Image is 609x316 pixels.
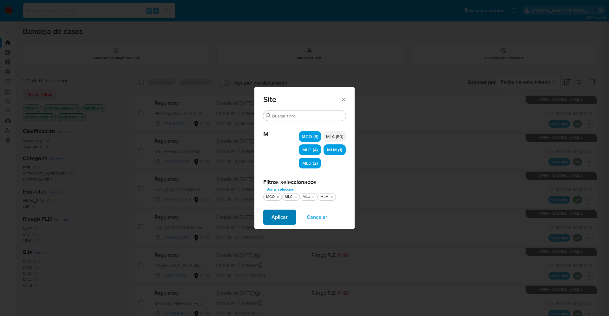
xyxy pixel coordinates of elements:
span: MLM (1) [327,147,342,153]
button: Cerrar [340,96,346,102]
div: MLM [319,194,330,199]
button: quitar MLU [311,194,316,199]
span: Cancelar [307,210,327,224]
div: MCO [265,194,276,199]
div: MLU [301,194,311,199]
button: Buscar [266,113,271,118]
div: MLC [284,194,294,199]
button: Borrar selección [263,186,298,193]
div: MLU (2) [299,158,321,168]
div: MLA (50) [324,131,346,142]
button: Cancelar [298,210,336,225]
button: Aplicar [263,210,296,225]
span: Site [263,96,340,103]
span: MCO (5) [302,133,318,140]
span: M [263,121,299,138]
button: quitar MLC [293,194,298,199]
h2: Filtros seleccionados [263,179,346,186]
span: Aplicar [272,210,288,224]
div: MLC (4) [299,144,321,155]
button: quitar MCO [275,194,280,199]
input: Buscar filtro [272,113,343,119]
button: quitar MLM [329,194,334,199]
div: MCO (5) [299,131,321,142]
span: Borrar selección [266,186,294,193]
div: MLM (1) [324,144,346,155]
span: MLC (4) [302,147,318,153]
span: MLU (2) [302,160,318,166]
span: MLA (50) [326,133,343,140]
